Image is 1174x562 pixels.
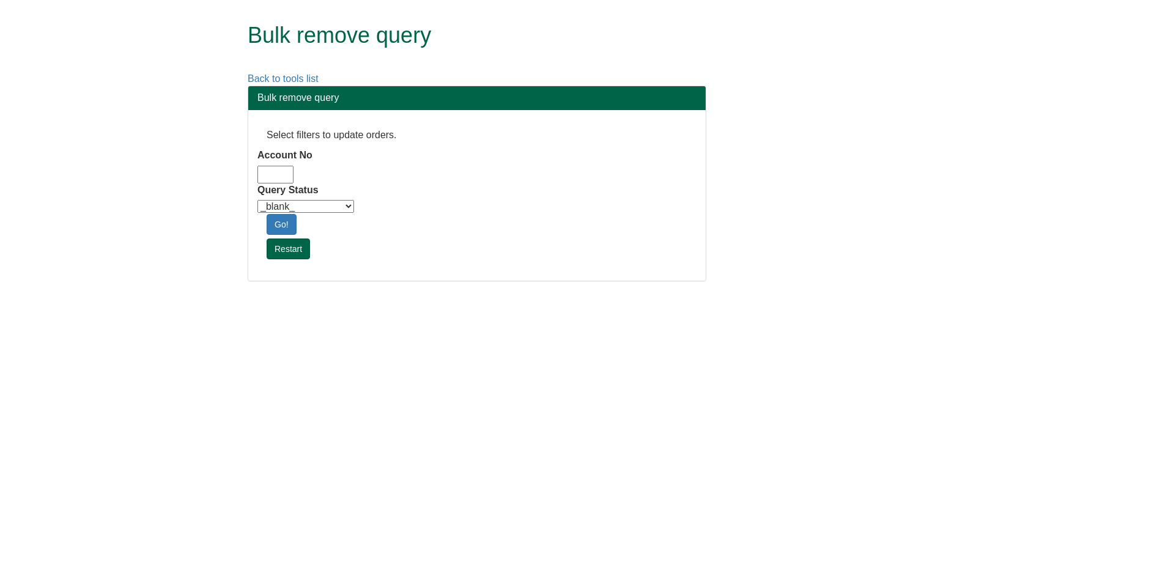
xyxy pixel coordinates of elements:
[267,128,687,142] p: Select filters to update orders.
[257,183,319,198] label: Query Status
[257,92,696,103] h3: Bulk remove query
[248,23,899,48] h1: Bulk remove query
[257,149,312,163] label: Account No
[267,214,297,235] a: Go!
[248,73,319,84] a: Back to tools list
[267,238,310,259] a: Restart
